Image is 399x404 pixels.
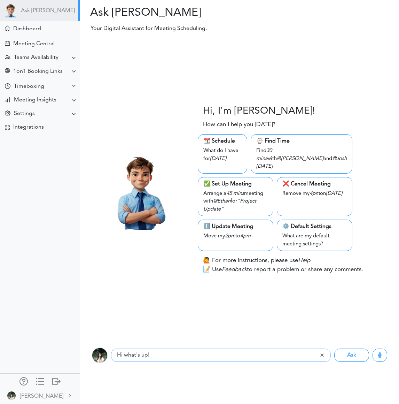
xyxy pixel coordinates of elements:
[5,41,10,46] div: Create Meeting
[14,54,58,61] div: Teams Availability
[203,188,268,214] div: Arrange a meeting with for
[203,120,275,129] p: How can I help you [DATE]?
[19,377,28,384] div: Manage Members and Externals
[256,164,273,169] i: [DATE]
[36,377,44,387] a: Change side menu
[277,156,323,161] i: @[PERSON_NAME]
[203,137,242,145] div: 📆 Schedule
[222,267,247,273] i: Feedback
[52,377,61,384] div: Log out
[256,148,272,161] i: 30 mins
[203,265,363,274] p: 📝 Use to report a problem or share any comments.
[13,26,41,32] div: Dashboard
[14,97,56,104] div: Meeting Insights
[256,137,347,145] div: ⌚️ Find Time
[19,377,28,387] a: Manage Members and Externals
[13,68,63,75] div: 1on1 Booking Links
[203,222,268,231] div: ℹ️ Update Meeting
[13,124,44,131] div: Integrations
[332,156,347,161] i: @Josh
[20,392,63,401] div: [PERSON_NAME]
[203,199,256,212] i: "Project Update"
[225,234,235,239] i: 2pm
[5,26,10,31] div: Meeting Dashboard
[3,3,17,17] img: Powered by TEAMCAL AI
[203,106,315,117] h3: Hi, I'm [PERSON_NAME]!
[334,349,369,362] button: Ask
[86,24,309,33] p: Your Digital Assistant for Meeting Scheduling.
[282,180,347,188] div: ❌ Cancel Meeting
[213,199,230,204] i: @Ethan
[13,41,55,47] div: Meeting Central
[14,83,44,90] div: Timeboxing
[7,391,16,400] img: Z
[14,110,35,117] div: Settings
[310,191,320,196] i: 4pm
[100,150,179,230] img: Theo.png
[203,145,242,163] div: What do I have for
[85,6,234,20] h2: Ask [PERSON_NAME]
[326,191,342,196] i: [DATE]
[226,191,244,196] i: 45 mins
[282,231,347,248] div: What are my default meeting settings?
[203,180,268,188] div: ✅ Set Up Meeting
[282,222,347,231] div: ⚙️ Default Settings
[21,8,75,14] a: Ask [PERSON_NAME]
[298,258,310,264] i: Help
[5,83,10,90] div: Time Your Goals
[210,156,226,161] i: [DATE]
[36,377,44,384] div: Show only icons
[1,388,79,403] a: [PERSON_NAME]
[5,68,10,75] div: Share Meeting Link
[240,234,251,239] i: 4pm
[203,231,268,241] div: Move my to
[282,188,347,198] div: Remove my on
[5,125,10,130] div: TEAMCAL AI Workflow Apps
[92,348,108,363] img: Z
[256,145,347,171] div: Find with and
[203,256,310,265] p: 🙋 For more instructions, please use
